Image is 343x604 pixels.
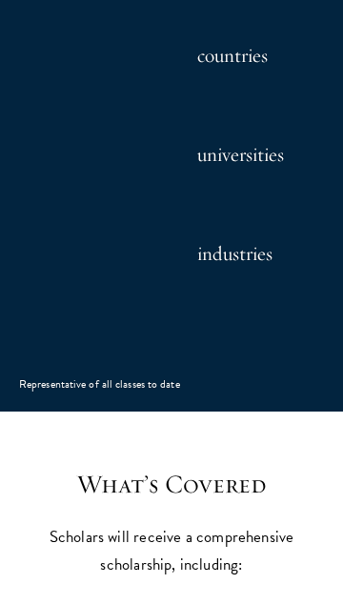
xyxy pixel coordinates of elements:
[19,469,324,499] h3: What’s Covered
[177,183,284,282] h3: industries
[19,523,324,578] p: Scholars will receive a comprehensive scholarship, including:
[177,84,284,183] h3: universities
[19,377,180,393] div: Representative of all classes to date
